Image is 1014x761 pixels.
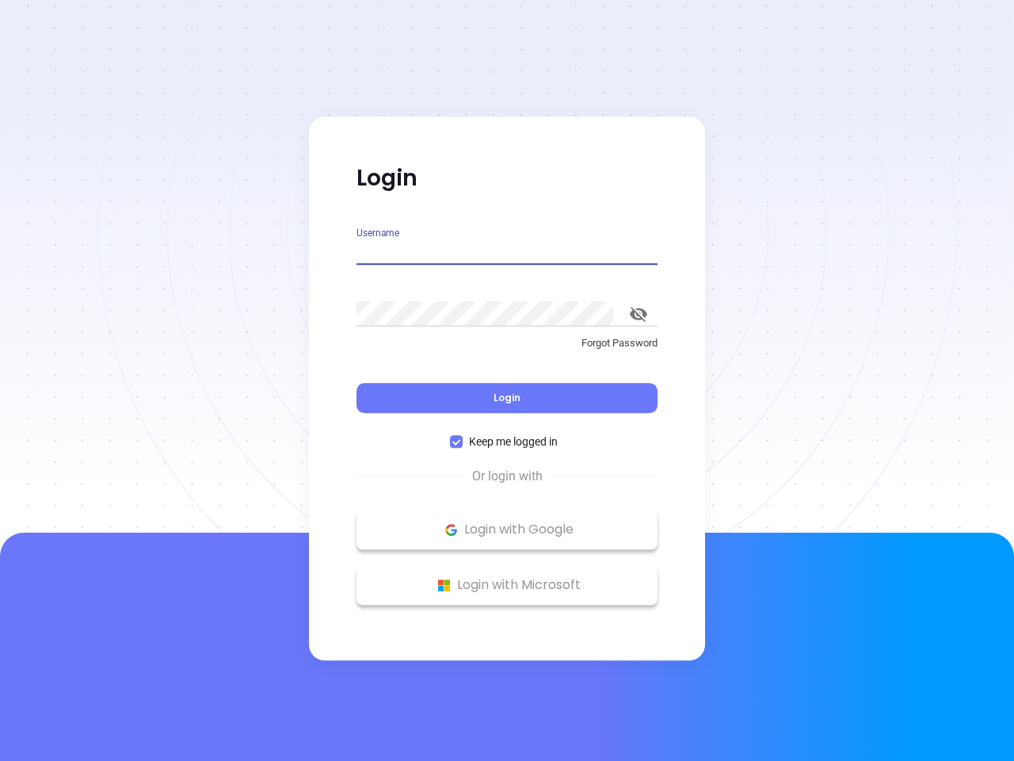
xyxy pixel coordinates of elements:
[356,335,658,351] p: Forgot Password
[434,576,454,595] img: Microsoft Logo
[356,335,658,364] a: Forgot Password
[356,565,658,605] button: Microsoft Logo Login with Microsoft
[619,295,658,333] button: toggle password visibility
[356,510,658,549] button: Google Logo Login with Google
[464,467,551,486] span: Or login with
[356,383,658,413] button: Login
[364,573,650,597] p: Login with Microsoft
[494,391,520,404] span: Login
[356,164,658,193] p: Login
[463,433,564,450] span: Keep me logged in
[441,520,461,540] img: Google Logo
[356,228,399,238] label: Username
[364,518,650,541] p: Login with Google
